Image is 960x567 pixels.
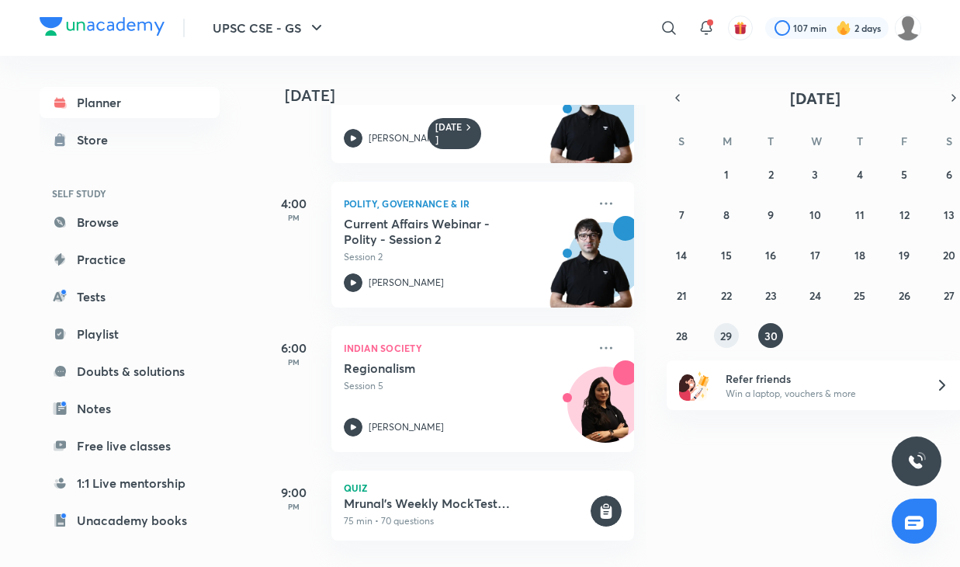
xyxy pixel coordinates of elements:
button: September 23, 2025 [758,283,783,308]
abbr: September 28, 2025 [676,329,688,343]
button: September 5, 2025 [892,162,917,186]
button: September 19, 2025 [892,242,917,267]
abbr: September 21, 2025 [677,288,687,303]
img: referral [679,370,710,401]
button: September 15, 2025 [714,242,739,267]
p: Session 5 [344,379,587,393]
button: September 11, 2025 [847,202,872,227]
button: September 21, 2025 [669,283,694,308]
button: September 16, 2025 [758,242,783,267]
abbr: Thursday [857,134,863,148]
button: UPSC CSE - GS [203,12,335,43]
abbr: September 14, 2025 [676,248,687,263]
abbr: Wednesday [811,134,822,148]
abbr: September 17, 2025 [810,248,820,263]
abbr: September 29, 2025 [720,329,732,343]
a: 1:1 Live mentorship [40,468,220,499]
a: Company Logo [40,17,165,40]
h5: 4:00 [263,194,325,213]
p: Win a laptop, vouchers & more [726,387,917,401]
button: September 14, 2025 [669,242,694,267]
abbr: Sunday [678,134,684,148]
a: Playlist [40,318,220,350]
a: Planner [40,87,220,118]
abbr: September 5, 2025 [901,167,907,182]
p: PM [263,357,325,367]
abbr: September 20, 2025 [943,248,955,263]
abbr: September 22, 2025 [721,288,732,303]
p: [PERSON_NAME] [369,131,444,145]
img: ttu [907,452,926,471]
img: unacademy [549,216,634,323]
button: September 2, 2025 [758,162,783,186]
abbr: September 18, 2025 [854,248,865,263]
abbr: September 9, 2025 [768,207,774,222]
abbr: September 15, 2025 [721,248,732,263]
p: Session 2 [344,250,587,264]
p: PM [263,502,325,511]
a: Tests [40,281,220,312]
abbr: September 11, 2025 [855,207,865,222]
img: rudrani kavalreddy [895,15,921,41]
abbr: September 3, 2025 [812,167,818,182]
button: September 24, 2025 [802,283,827,308]
button: avatar [728,16,753,40]
button: September 25, 2025 [847,283,872,308]
button: September 10, 2025 [802,202,827,227]
a: Store [40,124,220,155]
p: PM [263,213,325,222]
h6: SELF STUDY [40,180,220,207]
p: Indian Society [344,339,587,357]
div: Store [77,130,117,149]
abbr: September 19, 2025 [899,248,910,263]
button: September 12, 2025 [892,202,917,227]
abbr: September 12, 2025 [899,207,910,222]
img: unacademy [549,71,634,179]
button: [DATE] [688,87,943,109]
h5: Regionalism [344,360,537,376]
abbr: September 24, 2025 [809,288,821,303]
button: September 28, 2025 [669,323,694,348]
h5: Current Affairs Webinar - Polity - Session 2 [344,216,537,247]
abbr: September 4, 2025 [857,167,863,182]
img: avatar [733,21,747,35]
abbr: September 10, 2025 [809,207,821,222]
img: streak [836,20,851,36]
a: Doubts & solutions [40,356,220,387]
h5: Mrunal's Weekly MockTest Pillar3A_Import_Export_FDI_FPI [344,496,587,511]
img: Company Logo [40,17,165,36]
a: Practice [40,244,220,275]
a: Notes [40,393,220,424]
button: September 18, 2025 [847,242,872,267]
abbr: September 13, 2025 [944,207,955,222]
h6: Refer friends [726,370,917,387]
h5: 9:00 [263,483,325,502]
abbr: Saturday [946,134,952,148]
h6: [DATE] [435,121,463,146]
button: September 1, 2025 [714,162,739,186]
abbr: September 26, 2025 [899,288,910,303]
abbr: Friday [901,134,907,148]
abbr: September 23, 2025 [765,288,777,303]
p: [PERSON_NAME] [369,276,444,290]
abbr: September 7, 2025 [679,207,684,222]
abbr: September 1, 2025 [724,167,729,182]
button: September 9, 2025 [758,202,783,227]
p: Polity, Governance & IR [344,194,587,213]
abbr: September 2, 2025 [768,167,774,182]
abbr: September 25, 2025 [854,288,865,303]
button: September 4, 2025 [847,162,872,186]
a: Unacademy books [40,505,220,536]
h5: 6:00 [263,339,325,357]
button: September 8, 2025 [714,202,739,227]
abbr: September 8, 2025 [723,207,730,222]
span: [DATE] [790,88,840,109]
p: [PERSON_NAME] [369,420,444,434]
abbr: Monday [723,134,732,148]
button: September 3, 2025 [802,162,827,186]
button: September 30, 2025 [758,323,783,348]
p: 75 min • 70 questions [344,514,587,528]
button: September 7, 2025 [669,202,694,227]
abbr: September 30, 2025 [764,329,778,343]
button: September 22, 2025 [714,283,739,308]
